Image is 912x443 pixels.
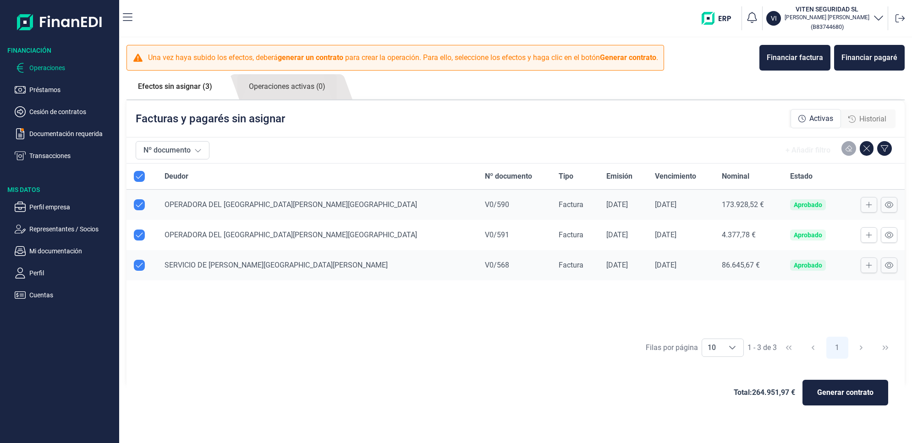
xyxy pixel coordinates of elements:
div: [DATE] [606,230,641,240]
button: Previous Page [802,337,824,359]
div: [DATE] [655,230,707,240]
div: All items selected [134,171,145,182]
div: Financiar factura [767,52,823,63]
div: [DATE] [606,261,641,270]
div: Row Unselected null [134,260,145,271]
b: Generar contrato [600,53,656,62]
div: Choose [721,339,743,356]
a: Operaciones activas (0) [237,74,337,99]
button: Perfil [15,268,115,279]
p: Operaciones [29,62,115,73]
span: OPERADORA DEL [GEOGRAPHIC_DATA][PERSON_NAME][GEOGRAPHIC_DATA] [165,200,417,209]
span: Total: 264.951,97 € [734,387,795,398]
button: Next Page [850,337,872,359]
button: Cesión de contratos [15,106,115,117]
h3: VITEN SEGURIDAD SL [785,5,869,14]
span: Vencimiento [655,171,696,182]
div: [DATE] [655,261,707,270]
div: Financiar pagaré [841,52,897,63]
div: Aprobado [794,201,822,208]
button: Documentación requerida [15,128,115,139]
div: 86.645,67 € [722,261,775,270]
button: Financiar pagaré [834,45,905,71]
span: Nº documento [485,171,532,182]
button: VIVITEN SEGURIDAD SL[PERSON_NAME] [PERSON_NAME](B83744680) [766,5,884,32]
button: Mi documentación [15,246,115,257]
div: Row Unselected null [134,230,145,241]
button: Page 1 [826,337,848,359]
div: Filas por página [646,342,698,353]
span: V0/590 [485,200,509,209]
div: [DATE] [606,200,641,209]
img: Logo de aplicación [17,7,103,37]
span: SERVICIO DE [PERSON_NAME][GEOGRAPHIC_DATA][PERSON_NAME] [165,261,388,269]
a: Efectos sin asignar (3) [126,74,224,99]
span: Factura [559,261,583,269]
p: Perfil empresa [29,202,115,213]
p: Representantes / Socios [29,224,115,235]
span: Estado [790,171,813,182]
span: 10 [702,339,721,356]
span: Nominal [722,171,749,182]
p: Cesión de contratos [29,106,115,117]
p: VI [771,14,777,23]
span: Factura [559,230,583,239]
p: Facturas y pagarés sin asignar [136,111,285,126]
button: Nº documento [136,141,209,159]
button: Perfil empresa [15,202,115,213]
div: Activas [791,109,841,128]
small: Copiar cif [811,23,844,30]
button: Last Page [874,337,896,359]
button: Financiar factura [759,45,830,71]
span: Factura [559,200,583,209]
button: Operaciones [15,62,115,73]
span: 1 - 3 de 3 [747,344,777,351]
span: Deudor [165,171,188,182]
p: Préstamos [29,84,115,95]
b: generar un contrato [278,53,343,62]
span: V0/568 [485,261,509,269]
button: Representantes / Socios [15,224,115,235]
div: Historial [841,110,894,128]
div: Aprobado [794,231,822,239]
div: 4.377,78 € [722,230,775,240]
div: 173.928,52 € [722,200,775,209]
span: Activas [809,113,833,124]
button: First Page [778,337,800,359]
span: Emisión [606,171,632,182]
span: OPERADORA DEL [GEOGRAPHIC_DATA][PERSON_NAME][GEOGRAPHIC_DATA] [165,230,417,239]
div: Row Unselected null [134,199,145,210]
button: Cuentas [15,290,115,301]
span: Generar contrato [817,387,874,398]
span: Tipo [559,171,573,182]
p: [PERSON_NAME] [PERSON_NAME] [785,14,869,21]
p: Una vez haya subido los efectos, deberá para crear la operación. Para ello, seleccione los efecto... [148,52,658,63]
button: Generar contrato [802,380,888,405]
div: [DATE] [655,200,707,209]
img: erp [702,12,738,25]
p: Transacciones [29,150,115,161]
p: Cuentas [29,290,115,301]
div: Aprobado [794,262,822,269]
span: V0/591 [485,230,509,239]
span: Historial [859,114,886,125]
p: Mi documentación [29,246,115,257]
p: Perfil [29,268,115,279]
button: Préstamos [15,84,115,95]
p: Documentación requerida [29,128,115,139]
button: Transacciones [15,150,115,161]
